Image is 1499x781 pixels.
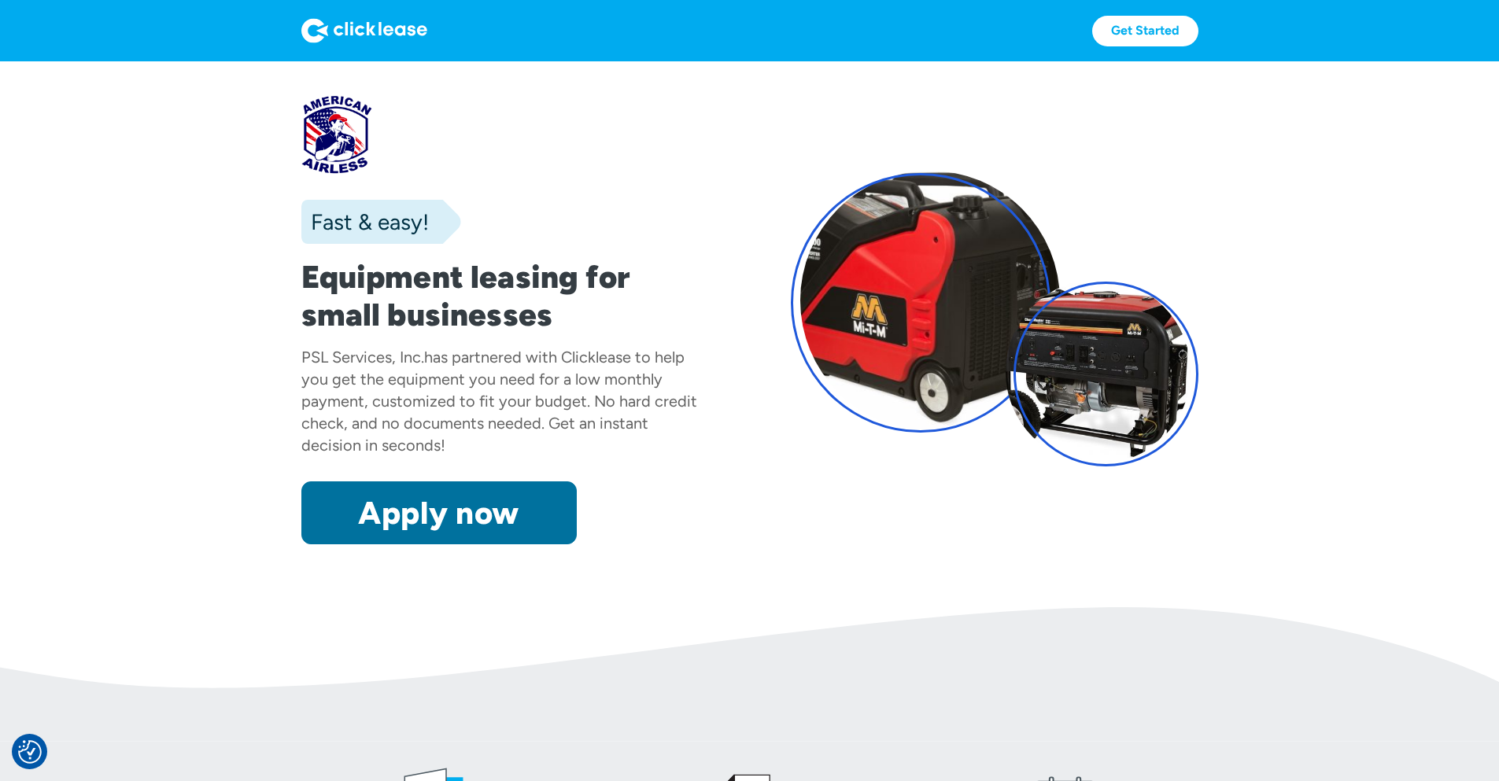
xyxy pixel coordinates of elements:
img: Logo [301,18,427,43]
a: Apply now [301,481,577,544]
h1: Equipment leasing for small businesses [301,258,709,333]
button: Consent Preferences [18,740,42,764]
div: has partnered with Clicklease to help you get the equipment you need for a low monthly payment, c... [301,348,697,455]
div: PSL Services, Inc. [301,348,424,367]
a: Get Started [1092,16,1198,46]
img: Revisit consent button [18,740,42,764]
div: Fast & easy! [301,206,429,238]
